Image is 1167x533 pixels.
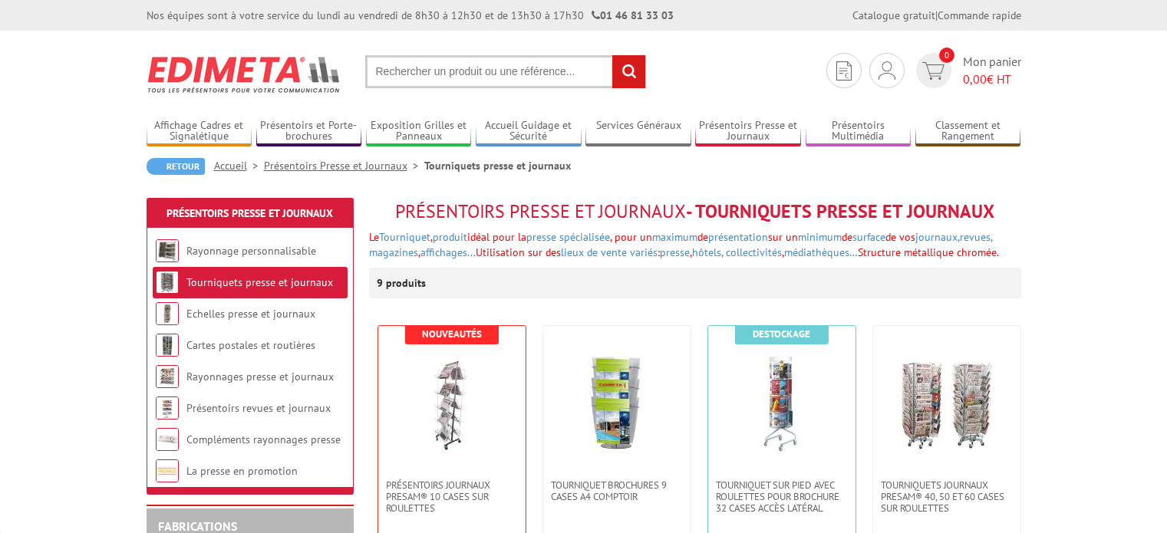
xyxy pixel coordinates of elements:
[186,244,316,258] a: Rayonnage personnalisable
[836,61,852,81] img: devis rapide
[782,245,999,259] font: ,
[186,338,315,352] a: Cartes postales et routières
[369,230,999,259] font: de
[963,71,987,87] span: 0,00
[543,479,691,502] a: Tourniquet brochures 9 cases A4 comptoir
[873,479,1020,514] a: Tourniquets journaux Presam® 40, 50 et 60 cases sur roulettes
[592,8,674,22] strong: 01 46 81 33 03
[147,8,674,23] div: Nos équipes sont à votre service du lundi au vendredi de 8h30 à 12h30 et de 13h30 à 17h30
[365,55,646,88] input: Rechercher un produit ou une référence...
[186,307,315,321] a: Echelles presse et journaux
[938,8,1021,22] a: Commande rapide
[156,396,179,419] img: Présentoirs revues et journaux
[186,275,333,289] a: Tourniquets presse et journaux
[658,245,999,259] font: :
[430,230,610,244] span: , idéal pour la
[726,245,782,259] a: collectivités
[585,119,691,144] a: Services Généraux
[708,479,855,514] a: Tourniquet sur pied avec roulettes pour brochure 32 cases accès latéral
[551,479,683,502] span: Tourniquet brochures 9 cases A4 comptoir
[708,230,768,244] a: présentation
[858,245,999,259] font: Structure métallique chromée.
[377,268,434,298] p: 9 produits
[264,159,424,173] a: Présentoirs Presse et Journaux
[561,245,658,259] a: lieux de vente variés
[156,239,179,262] img: Rayonnage personnalisable
[156,365,179,388] img: Rayonnages presse et journaux
[166,206,333,220] a: Présentoirs Presse et Journaux
[652,230,697,244] a: maximum
[852,8,935,22] a: Catalogue gratuit
[716,479,848,514] span: Tourniquet sur pied avec roulettes pour brochure 32 cases accès latéral
[147,158,205,175] a: Retour
[852,8,1021,23] div: |
[695,119,801,144] a: Présentoirs Presse et Journaux
[156,302,179,325] img: Echelles presse et journaux
[369,230,999,259] font: de vos
[963,71,1021,88] span: € HT
[369,202,1021,222] h1: - Tourniquets presse et journaux
[852,230,885,244] a: surface
[806,119,912,144] a: Présentoirs Multimédia
[476,245,999,259] font: Utilisation sur des
[147,119,252,144] a: Affichage Cadres et Signalétique
[476,119,582,144] a: Accueil Guidage et Sécurité
[395,199,686,223] span: Présentoirs Presse et Journaux
[147,46,342,103] img: Edimeta
[753,327,810,341] b: Destockage
[563,349,671,456] img: Tourniquet brochures 9 cases A4 comptoir
[784,245,858,259] a: médiathèques…
[369,245,418,259] a: magazines
[214,159,264,173] a: Accueil
[186,433,341,446] a: Compléments rayonnages presse
[690,245,999,259] font: ,
[398,349,506,456] img: Présentoirs journaux Presam® 10 cases sur roulettes
[379,230,430,244] a: Tourniquet
[728,349,836,456] img: Tourniquet sur pied avec roulettes pour brochure 32 cases accès latéral
[612,55,645,88] input: rechercher
[366,119,472,144] a: Exposition Grilles et Panneaux
[156,271,179,294] img: Tourniquets presse et journaux
[369,230,999,259] font: our un
[186,401,331,415] a: Présentoirs revues et journaux
[915,119,1021,144] a: Classement et Rangement
[660,245,690,259] span: presse
[186,370,334,383] a: Rayonnages presse et journaux
[939,48,954,63] span: 0
[881,479,1013,514] span: Tourniquets journaux Presam® 40, 50 et 60 cases sur roulettes
[960,230,992,244] a: revues,
[369,230,999,259] font: Le
[422,327,482,341] b: Nouveautés
[369,230,992,259] span: ,
[915,230,960,244] span: journaux,
[156,334,179,357] img: Cartes postales et routières
[420,245,476,259] a: affichages...
[798,230,842,244] a: minimum
[378,479,526,514] a: Présentoirs journaux Presam® 10 cases sur roulettes
[963,53,1021,88] span: Mon panier
[893,349,1001,456] img: Tourniquets journaux Presam® 40, 50 et 60 cases sur roulettes
[256,119,362,144] a: Présentoirs et Porte-brochures
[526,230,610,244] a: presse spécialisée
[386,479,518,514] span: Présentoirs journaux Presam® 10 cases sur roulettes
[424,158,571,173] li: Tourniquets presse et journaux
[610,230,621,244] span: , p
[186,464,298,478] a: La presse en promotion
[156,428,179,451] img: Compléments rayonnages presse
[692,245,723,259] span: hôtels,
[922,62,944,80] img: devis rapide
[433,230,467,244] a: produit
